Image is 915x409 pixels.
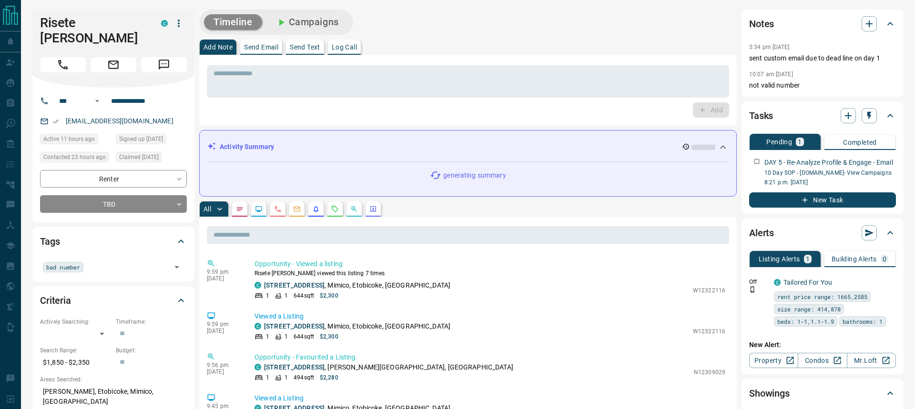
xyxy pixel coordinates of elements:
[119,134,163,144] span: Signed up [DATE]
[749,53,896,63] p: sent custom email due to dead line on day 1
[332,44,357,50] p: Log Call
[207,138,729,156] div: Activity Summary
[255,205,263,213] svg: Lead Browsing Activity
[254,282,261,289] div: condos.ca
[40,289,187,312] div: Criteria
[40,375,187,384] p: Areas Searched:
[43,152,106,162] span: Contacted 23 hours ago
[350,205,358,213] svg: Opportunities
[207,275,240,282] p: [DATE]
[116,318,187,326] p: Timeframe:
[40,15,147,46] h1: Risete [PERSON_NAME]
[290,44,320,50] p: Send Text
[883,256,886,262] p: 0
[91,95,103,107] button: Open
[244,44,278,50] p: Send Email
[369,205,377,213] svg: Agent Actions
[285,332,288,341] p: 1
[264,322,325,330] a: [STREET_ADDRESS]
[294,373,314,382] p: 494 sqft
[843,139,877,146] p: Completed
[40,318,111,326] p: Actively Searching:
[207,362,240,369] p: 9:56 pm
[40,57,86,72] span: Call
[203,206,211,212] p: All
[285,373,288,382] p: 1
[254,259,725,269] p: Opportunity - Viewed a listing
[254,311,725,321] p: Viewed a Listing
[749,340,896,350] p: New Alert:
[66,117,173,125] a: [EMAIL_ADDRESS][DOMAIN_NAME]
[266,373,269,382] p: 1
[266,14,348,30] button: Campaigns
[254,364,261,370] div: condos.ca
[843,317,883,326] span: bathrooms: 1
[832,256,877,262] p: Building Alerts
[312,205,320,213] svg: Listing Alerts
[777,317,834,326] span: beds: 1-1,1.1-1.9
[46,262,80,272] span: bad number
[749,386,790,401] h2: Showings
[777,304,841,314] span: size range: 414,878
[749,71,793,78] p: 10:07 am [DATE]
[806,256,810,262] p: 1
[40,134,111,147] div: Mon Aug 18 2025
[693,286,725,295] p: W12322116
[220,142,274,152] p: Activity Summary
[285,291,288,300] p: 1
[207,269,240,275] p: 9:59 pm
[40,346,111,355] p: Search Range:
[798,139,802,145] p: 1
[40,293,71,308] h2: Criteria
[207,321,240,328] p: 9:59 pm
[294,332,314,341] p: 644 sqft
[116,346,187,355] p: Budget:
[294,291,314,300] p: 644 sqft
[783,279,832,286] a: Tailored For You
[40,230,187,253] div: Tags
[40,195,187,213] div: TBD
[141,57,187,72] span: Message
[236,205,244,213] svg: Notes
[759,256,800,262] p: Listing Alerts
[749,12,896,35] div: Notes
[207,328,240,334] p: [DATE]
[207,369,240,375] p: [DATE]
[40,152,111,165] div: Mon Aug 18 2025
[254,269,725,278] p: Risete [PERSON_NAME] viewed this listing 7 times
[254,393,725,403] p: Viewed a Listing
[749,225,774,240] h2: Alerts
[749,221,896,244] div: Alerts
[764,170,892,176] a: 10 Day SOP - [DOMAIN_NAME]- View Campaigns
[694,368,725,377] p: N12309029
[749,382,896,405] div: Showings
[749,278,768,286] p: Off
[749,286,756,293] svg: Push Notification Only
[52,118,59,125] svg: Email Verified
[116,134,187,147] div: Sat Jul 12 2025
[116,152,187,165] div: Tue Aug 12 2025
[204,14,262,30] button: Timeline
[266,332,269,341] p: 1
[847,353,896,368] a: Mr.Loft
[764,178,896,187] p: 8:21 p.m. [DATE]
[320,373,338,382] p: $2,280
[749,44,790,50] p: 5:34 pm [DATE]
[264,363,325,371] a: [STREET_ADDRESS]
[798,353,847,368] a: Condos
[693,327,725,336] p: W12322116
[264,280,450,290] p: , Mimico, Etobicoke, [GEOGRAPHIC_DATA]
[749,104,896,127] div: Tasks
[40,355,111,370] p: $1,850 - $2,350
[264,321,450,331] p: , Mimico, Etobicoke, [GEOGRAPHIC_DATA]
[40,170,187,188] div: Renter
[749,353,798,368] a: Property
[331,205,339,213] svg: Requests
[749,108,773,123] h2: Tasks
[293,205,301,213] svg: Emails
[161,20,168,27] div: condos.ca
[764,158,893,168] p: DAY 5 - Re-Analyze Profile & Engage - Email
[40,234,60,249] h2: Tags
[274,205,282,213] svg: Calls
[443,170,506,180] p: generating summary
